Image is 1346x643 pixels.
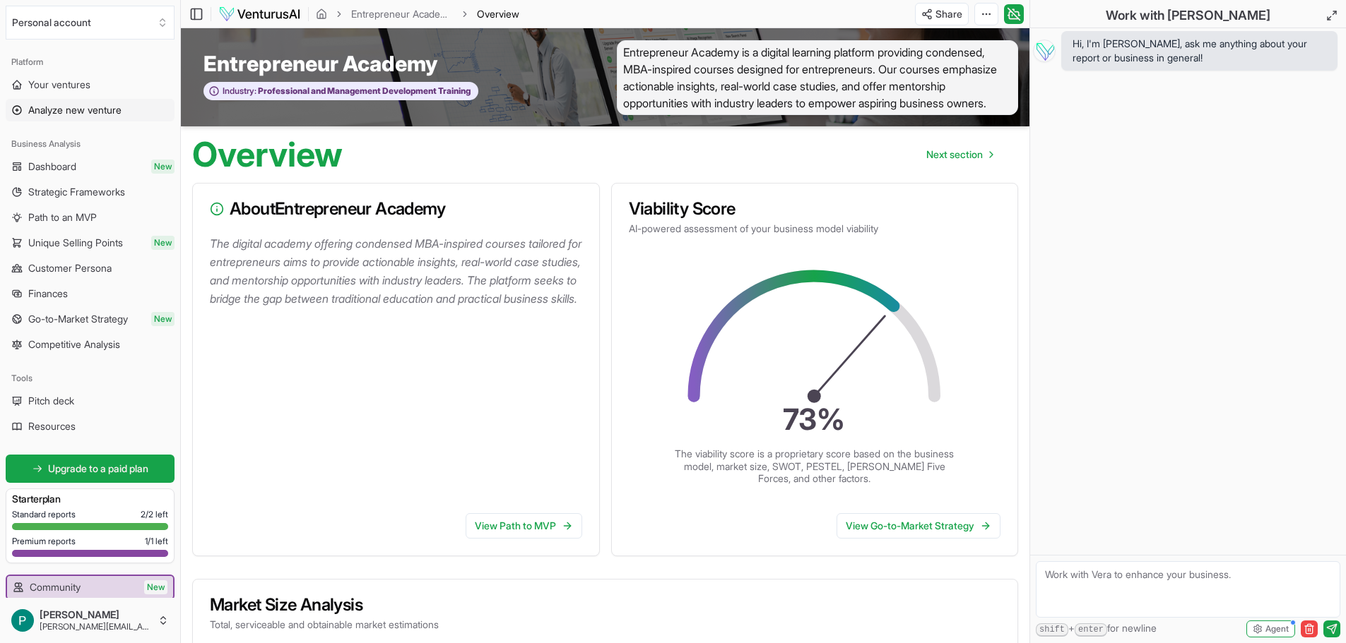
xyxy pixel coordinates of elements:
[28,419,76,433] span: Resources
[673,447,956,485] p: The viability score is a proprietary score based on the business model, market size, SWOT, PESTEL...
[629,200,1001,217] h3: Viability Score
[935,7,962,21] span: Share
[477,7,519,21] span: Overview
[6,73,175,96] a: Your ventures
[223,85,256,97] span: Industry:
[48,462,148,476] span: Upgrade to a paid plan
[28,337,120,351] span: Competitive Analysis
[6,232,175,254] a: Unique Selling PointsNew
[28,78,90,92] span: Your ventures
[12,536,76,547] span: Premium reports
[28,312,128,326] span: Go-to-Market Strategy
[6,367,175,390] div: Tools
[11,609,34,632] img: ACg8ocKfFIZJEZl04gMsMaozmyc9yUBwJSR0uoD_V9UKtLzl43yCXg=s96-c
[6,6,175,40] button: Select an organization
[6,603,175,637] button: [PERSON_NAME][PERSON_NAME][EMAIL_ADDRESS][PERSON_NAME][DOMAIN_NAME]
[203,51,437,76] span: Entrepreneur Academy
[915,140,1004,169] a: Go to next page
[1033,40,1056,62] img: Vera
[926,148,983,162] span: Next section
[28,185,125,199] span: Strategic Frameworks
[6,257,175,280] a: Customer Persona
[40,621,152,632] span: [PERSON_NAME][EMAIL_ADDRESS][PERSON_NAME][DOMAIN_NAME]
[218,6,301,23] img: logo
[256,85,471,97] span: Professional and Management Development Training
[151,312,175,326] span: New
[144,580,167,594] span: New
[6,51,175,73] div: Platform
[210,596,1000,613] h3: Market Size Analysis
[6,415,175,438] a: Resources
[6,99,175,121] a: Analyze new venture
[6,455,175,483] a: Upgrade to a paid plan
[1075,623,1107,637] kbd: enter
[1036,621,1157,637] span: + for newline
[617,40,1019,115] span: Entrepreneur Academy is a digital learning platform providing condensed, MBA-inspired courses des...
[6,308,175,330] a: Go-to-Market StrategyNew
[629,222,1001,236] p: AI-powered assessment of your business model viability
[12,509,76,520] span: Standard reports
[151,160,175,174] span: New
[6,181,175,203] a: Strategic Frameworks
[141,509,168,520] span: 2 / 2 left
[28,261,112,275] span: Customer Persona
[351,7,453,21] a: Entrepreneur Academy
[28,236,123,250] span: Unique Selling Points
[28,210,97,224] span: Path to an MVP
[210,618,1000,632] p: Total, serviceable and obtainable market estimations
[6,390,175,412] a: Pitch deck
[1265,623,1289,635] span: Agent
[28,160,76,174] span: Dashboard
[210,234,588,308] p: The digital academy offering condensed MBA-inspired courses tailored for entrepreneurs aims to pr...
[151,236,175,250] span: New
[915,140,1004,169] nav: pagination
[6,333,175,356] a: Competitive Analysis
[6,155,175,178] a: DashboardNew
[28,394,74,408] span: Pitch deck
[1036,623,1068,637] kbd: shift
[1106,6,1270,25] h2: Work with [PERSON_NAME]
[203,82,478,101] button: Industry:Professional and Management Development Training
[316,7,519,21] nav: breadcrumb
[915,3,969,25] button: Share
[28,287,68,301] span: Finances
[28,103,122,117] span: Analyze new venture
[210,200,582,217] h3: About Entrepreneur Academy
[466,513,582,539] a: View Path to MVP
[12,492,168,506] h3: Starter plan
[837,513,1000,539] a: View Go-to-Market Strategy
[1246,620,1295,637] button: Agent
[1073,37,1326,65] span: Hi, I'm [PERSON_NAME], ask me anything about your report or business in general!
[784,402,846,437] text: 73 %
[6,282,175,305] a: Finances
[192,138,343,172] h1: Overview
[7,576,173,599] a: CommunityNew
[40,608,152,621] span: [PERSON_NAME]
[6,133,175,155] div: Business Analysis
[145,536,168,547] span: 1 / 1 left
[6,206,175,229] a: Path to an MVP
[30,580,81,594] span: Community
